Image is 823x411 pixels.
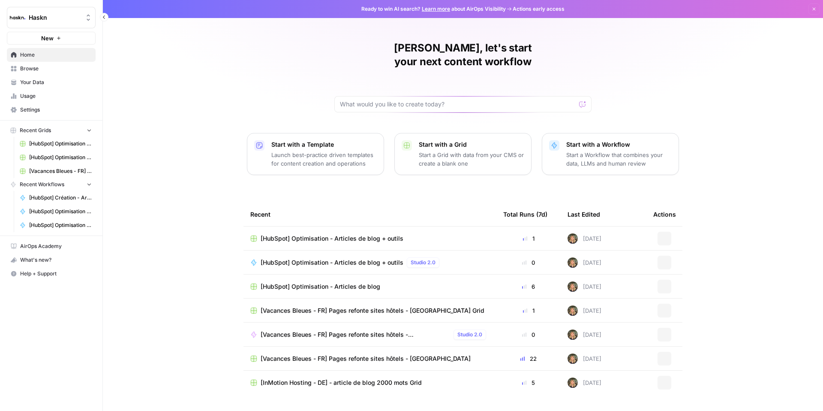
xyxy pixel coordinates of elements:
[566,140,672,149] p: Start with a Workflow
[20,65,92,73] span: Browse
[261,306,484,315] span: [Vacances Bleues - FR] Pages refonte sites hôtels - [GEOGRAPHIC_DATA] Grid
[261,258,403,267] span: [HubSpot] Optimisation - Articles de blog + outils
[394,133,532,175] button: Start with a GridStart a Grid with data from your CMS or create a blank one
[20,92,92,100] span: Usage
[568,329,578,340] img: ziyu4k121h9vid6fczkx3ylgkuqx
[20,106,92,114] span: Settings
[503,202,547,226] div: Total Runs (7d)
[503,234,554,243] div: 1
[568,305,578,316] img: ziyu4k121h9vid6fczkx3ylgkuqx
[29,208,92,215] span: [HubSpot] Optimisation - Articles de blog + outils
[419,151,524,168] p: Start a Grid with data from your CMS or create a blank one
[7,76,96,89] a: Your Data
[7,48,96,62] a: Home
[250,329,490,340] a: [Vacances Bleues - FR] Pages refonte sites hôtels - [GEOGRAPHIC_DATA]Studio 2.0
[411,259,436,266] span: Studio 2.0
[542,133,679,175] button: Start with a WorkflowStart a Workflow that combines your data, LLMs and human review
[503,378,554,387] div: 5
[7,239,96,253] a: AirOps Academy
[7,7,96,28] button: Workspace: Haskn
[250,282,490,291] a: [HubSpot] Optimisation - Articles de blog
[513,5,565,13] span: Actions early access
[568,281,601,292] div: [DATE]
[271,140,377,149] p: Start with a Template
[250,306,490,315] a: [Vacances Bleues - FR] Pages refonte sites hôtels - [GEOGRAPHIC_DATA] Grid
[16,151,96,164] a: [HubSpot] Optimisation - Articles de blog + outils
[503,306,554,315] div: 1
[250,257,490,268] a: [HubSpot] Optimisation - Articles de blog + outilsStudio 2.0
[653,202,676,226] div: Actions
[10,10,25,25] img: Haskn Logo
[568,233,601,244] div: [DATE]
[568,378,601,388] div: [DATE]
[568,354,578,364] img: ziyu4k121h9vid6fczkx3ylgkuqx
[568,281,578,292] img: ziyu4k121h9vid6fczkx3ylgkuqx
[247,133,384,175] button: Start with a TemplateLaunch best-practice driven templates for content creation and operations
[261,354,471,363] span: [Vacances Bleues - FR] Pages refonte sites hôtels - [GEOGRAPHIC_DATA]
[340,100,576,109] input: What would you like to create today?
[20,270,92,278] span: Help + Support
[16,191,96,205] a: [HubSpot] Création - Articles de blog
[334,41,592,69] h1: [PERSON_NAME], let's start your next content workflow
[7,89,96,103] a: Usage
[16,164,96,178] a: [Vacances Bleues - FR] Pages refonte sites hôtels - [GEOGRAPHIC_DATA]
[20,51,92,59] span: Home
[261,282,380,291] span: [HubSpot] Optimisation - Articles de blog
[29,13,81,22] span: Haskn
[16,205,96,218] a: [HubSpot] Optimisation - Articles de blog + outils
[7,267,96,281] button: Help + Support
[568,329,601,340] div: [DATE]
[29,221,92,229] span: [HubSpot] Optimisation - Articles de blog
[568,378,578,388] img: ziyu4k121h9vid6fczkx3ylgkuqx
[457,331,482,338] span: Studio 2.0
[7,254,95,266] div: What's new?
[419,140,524,149] p: Start with a Grid
[261,330,450,339] span: [Vacances Bleues - FR] Pages refonte sites hôtels - [GEOGRAPHIC_DATA]
[503,354,554,363] div: 22
[422,6,450,12] a: Learn more
[20,79,92,86] span: Your Data
[566,151,672,168] p: Start a Workflow that combines your data, LLMs and human review
[250,234,490,243] a: [HubSpot] Optimisation - Articles de blog + outils
[7,62,96,76] a: Browse
[250,354,490,363] a: [Vacances Bleues - FR] Pages refonte sites hôtels - [GEOGRAPHIC_DATA]
[29,154,92,161] span: [HubSpot] Optimisation - Articles de blog + outils
[503,258,554,267] div: 0
[361,5,506,13] span: Ready to win AI search? about AirOps Visibility
[568,305,601,316] div: [DATE]
[250,202,490,226] div: Recent
[29,167,92,175] span: [Vacances Bleues - FR] Pages refonte sites hôtels - [GEOGRAPHIC_DATA]
[261,234,403,243] span: [HubSpot] Optimisation - Articles de blog + outils
[20,127,51,134] span: Recent Grids
[271,151,377,168] p: Launch best-practice driven templates for content creation and operations
[29,194,92,202] span: [HubSpot] Création - Articles de blog
[7,32,96,45] button: New
[568,257,601,268] div: [DATE]
[7,178,96,191] button: Recent Workflows
[568,202,600,226] div: Last Edited
[7,124,96,137] button: Recent Grids
[16,218,96,232] a: [HubSpot] Optimisation - Articles de blog
[503,330,554,339] div: 0
[503,282,554,291] div: 6
[568,354,601,364] div: [DATE]
[7,103,96,117] a: Settings
[29,140,92,148] span: [HubSpot] Optimisation - Articles de blog
[16,137,96,151] a: [HubSpot] Optimisation - Articles de blog
[20,181,64,188] span: Recent Workflows
[41,34,54,42] span: New
[568,257,578,268] img: ziyu4k121h9vid6fczkx3ylgkuqx
[250,378,490,387] a: [InMotion Hosting - DE] - article de blog 2000 mots Grid
[20,242,92,250] span: AirOps Academy
[261,378,422,387] span: [InMotion Hosting - DE] - article de blog 2000 mots Grid
[7,253,96,267] button: What's new?
[568,233,578,244] img: ziyu4k121h9vid6fczkx3ylgkuqx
